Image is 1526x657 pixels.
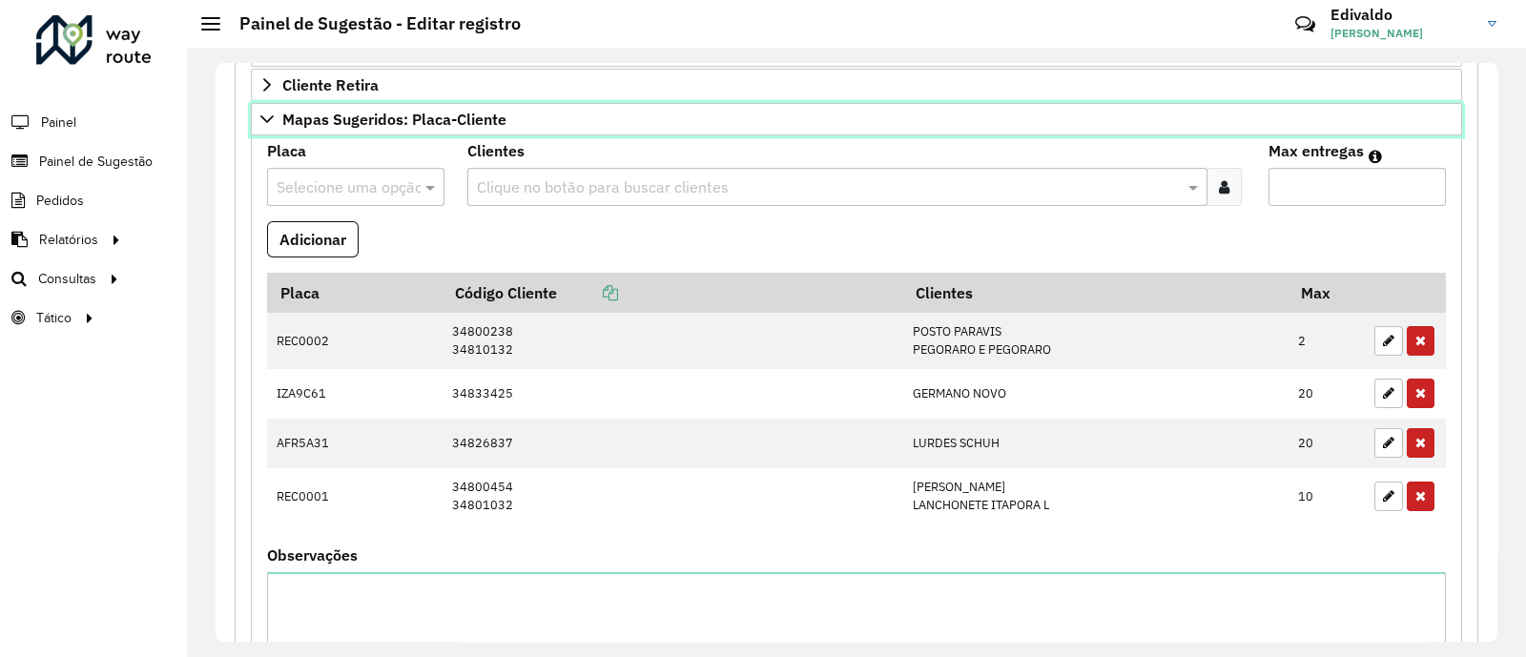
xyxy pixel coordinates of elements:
[903,369,1289,419] td: GERMANO NOVO
[1289,273,1365,313] th: Max
[443,273,903,313] th: Código Cliente
[39,152,153,172] span: Painel de Sugestão
[1289,419,1365,468] td: 20
[267,544,358,566] label: Observações
[251,69,1462,101] a: Cliente Retira
[282,112,506,127] span: Mapas Sugeridos: Placa-Cliente
[903,468,1289,524] td: [PERSON_NAME] LANCHONETE ITAPORA L
[557,283,618,302] a: Copiar
[282,77,379,92] span: Cliente Retira
[1330,25,1474,42] span: [PERSON_NAME]
[267,273,443,313] th: Placa
[220,13,521,34] h2: Painel de Sugestão - Editar registro
[443,468,903,524] td: 34800454 34801032
[467,139,525,162] label: Clientes
[38,269,96,289] span: Consultas
[1330,6,1474,24] h3: Edivaldo
[1285,4,1326,45] a: Contato Rápido
[36,191,84,211] span: Pedidos
[267,419,443,468] td: AFR5A31
[443,419,903,468] td: 34826837
[251,103,1462,135] a: Mapas Sugeridos: Placa-Cliente
[1369,149,1382,164] em: Máximo de clientes que serão colocados na mesma rota com os clientes informados
[267,369,443,419] td: IZA9C61
[267,139,306,162] label: Placa
[443,313,903,369] td: 34800238 34810132
[443,369,903,419] td: 34833425
[41,113,76,133] span: Painel
[1289,468,1365,524] td: 10
[1289,313,1365,369] td: 2
[903,273,1289,313] th: Clientes
[267,221,359,257] button: Adicionar
[39,230,98,250] span: Relatórios
[1268,139,1364,162] label: Max entregas
[903,419,1289,468] td: LURDES SCHUH
[36,308,72,328] span: Tático
[903,313,1289,369] td: POSTO PARAVIS PEGORARO E PEGORARO
[267,313,443,369] td: REC0002
[267,468,443,524] td: REC0001
[1289,369,1365,419] td: 20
